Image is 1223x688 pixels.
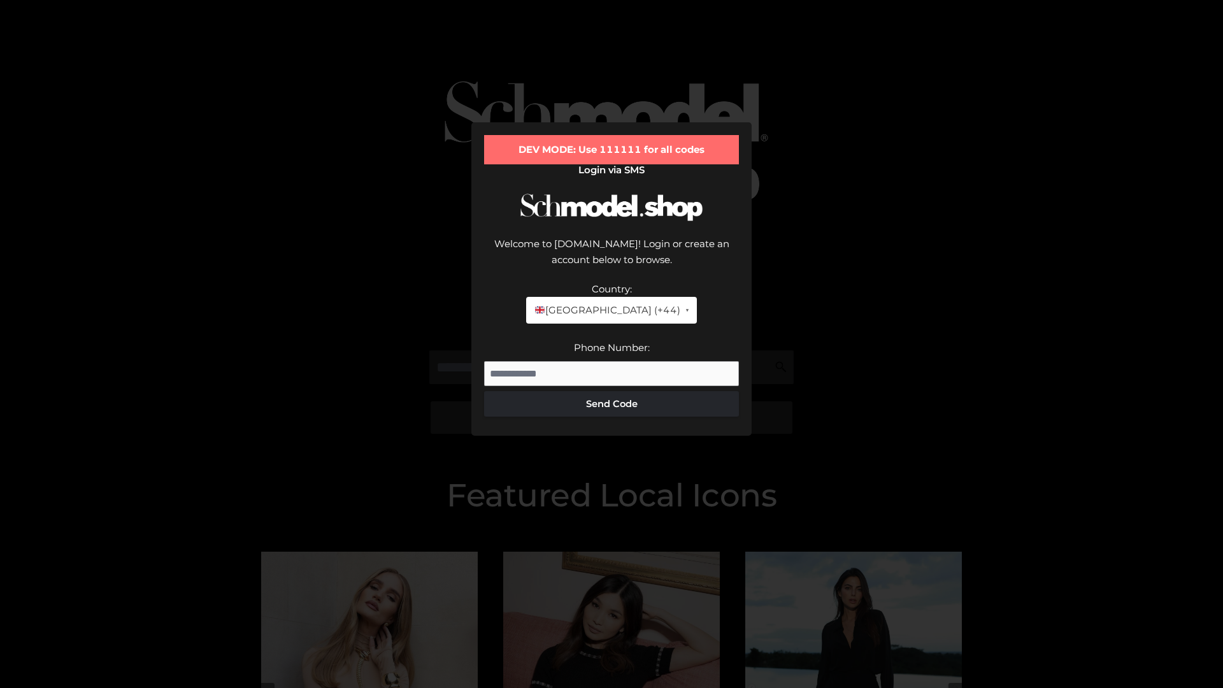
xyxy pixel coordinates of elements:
button: Send Code [484,391,739,417]
label: Country: [592,283,632,295]
div: Welcome to [DOMAIN_NAME]! Login or create an account below to browse. [484,236,739,281]
img: 🇬🇧 [535,305,545,315]
img: Schmodel Logo [516,182,707,233]
h2: Login via SMS [484,164,739,176]
div: DEV MODE: Use 111111 for all codes [484,135,739,164]
label: Phone Number: [574,341,650,354]
span: [GEOGRAPHIC_DATA] (+44) [534,302,680,319]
